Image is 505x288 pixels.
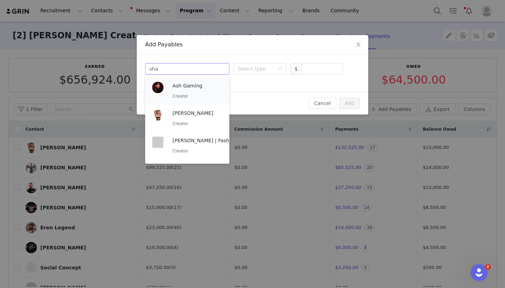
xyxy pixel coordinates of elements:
[278,67,282,72] i: icon: down
[349,35,368,55] button: Close
[173,120,222,127] p: Creator
[238,65,274,72] div: Select type
[290,63,302,74] span: $
[173,147,250,155] p: Creator
[173,82,222,90] p: Ash Gaming
[356,42,361,47] i: icon: close
[145,41,360,48] div: Add Payables
[173,137,250,144] p: [PERSON_NAME] | Fashion + Lifestyle
[173,92,222,100] p: Creator
[308,98,336,109] button: Cancel
[173,109,222,117] p: [PERSON_NAME]
[152,109,163,120] img: 9af45ba9-2301-4597-b022-ed32ebb47f32.jpg
[471,264,487,281] iframe: Intercom live chat
[152,82,163,93] img: d67c0d26-ad5c-47ef-bb64-84c2c4a2f5b3--s.jpg
[339,98,360,109] button: Add
[485,264,491,270] span: 2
